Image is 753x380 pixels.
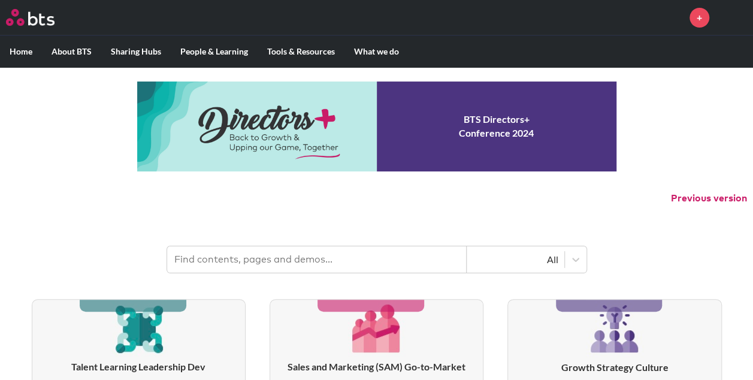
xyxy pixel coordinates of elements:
[718,3,747,32] a: Profile
[508,361,721,374] h3: Growth Strategy Culture
[270,360,483,373] h3: Sales and Marketing (SAM) Go-to-Market
[6,9,55,26] img: BTS Logo
[348,300,405,357] img: [object Object]
[258,36,344,67] label: Tools & Resources
[137,82,616,171] a: Conference 2024
[6,9,77,26] a: Go home
[718,3,747,32] img: Roberto Burigo
[110,300,167,357] img: [object Object]
[101,36,171,67] label: Sharing Hubs
[671,192,747,205] button: Previous version
[586,300,643,357] img: [object Object]
[167,246,467,273] input: Find contents, pages and demos...
[32,360,245,373] h3: Talent Learning Leadership Dev
[42,36,101,67] label: About BTS
[473,253,558,266] div: All
[171,36,258,67] label: People & Learning
[690,8,709,28] a: +
[344,36,409,67] label: What we do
